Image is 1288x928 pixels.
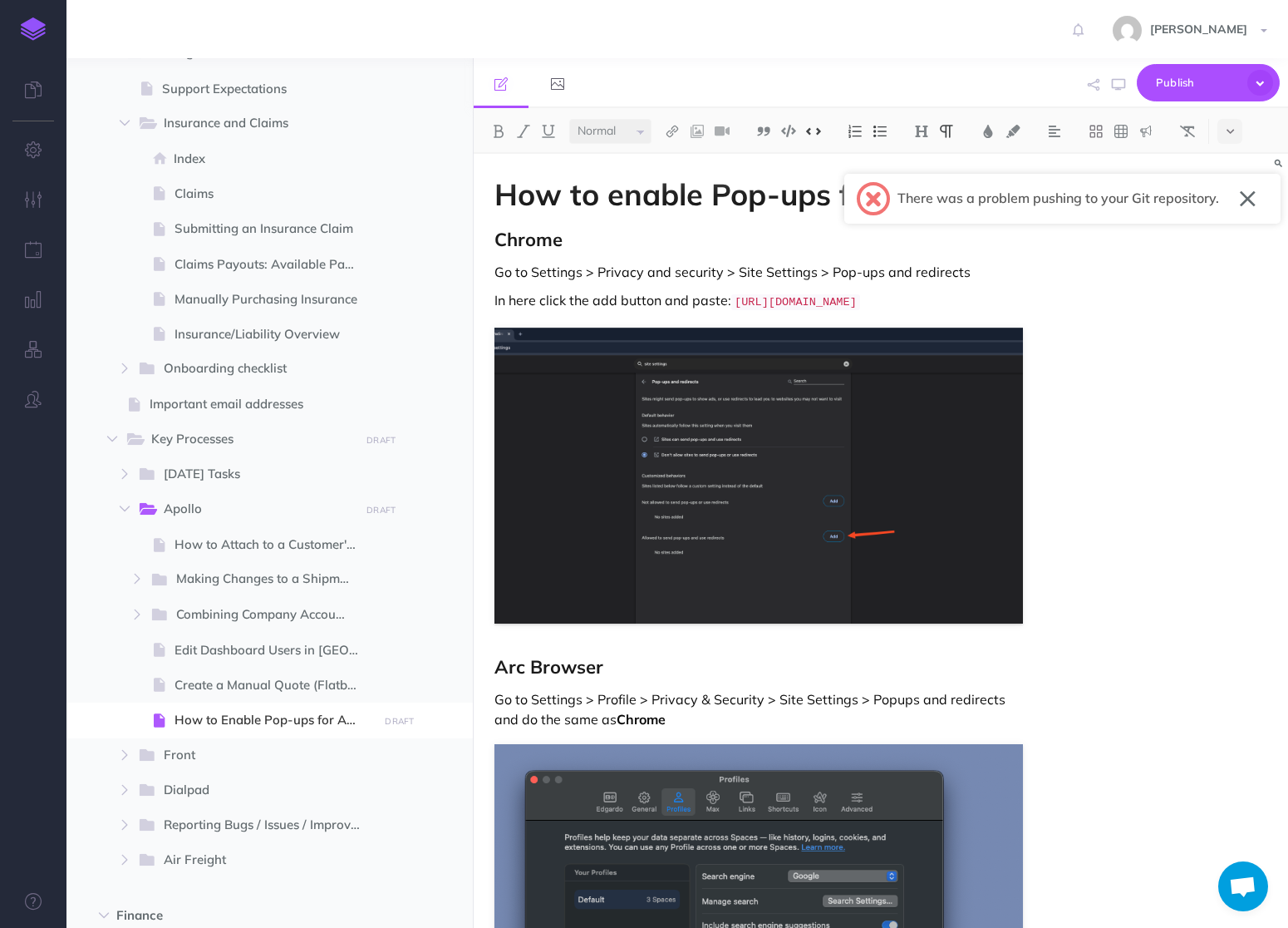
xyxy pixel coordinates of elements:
span: Claims [175,184,373,204]
img: Inline code button [806,125,821,137]
img: ZtpdKyztTqr8R73YsPtJ.png [494,328,1023,624]
img: b1b60b1f09e01447de828c9d38f33e49.jpg [1113,16,1142,45]
p: In here click the add button and paste: [494,290,1023,313]
img: Underline button [541,125,556,138]
img: Create table button [1113,125,1128,138]
span: How to Enable Pop-ups for Apollo [175,710,373,730]
button: DRAFT [361,501,402,520]
span: [DATE] Tasks [164,464,348,486]
span: Important email addresses [150,394,373,414]
img: Alignment dropdown menu button [1047,125,1062,138]
img: Add video button [715,125,730,138]
span: Front [164,745,348,767]
span: Reporting Bugs / Issues / Improvements [164,815,375,837]
img: Text color button [981,125,995,138]
img: Text background color button [1005,125,1020,138]
button: Publish [1137,64,1280,101]
img: Unordered list button [873,125,887,138]
img: Link button [665,125,680,138]
img: Add image button [690,125,705,138]
span: Claims Payouts: Available Payment Methods [175,254,373,274]
span: Dialpad [164,780,348,802]
code: [URL][DOMAIN_NAME] [731,294,860,310]
span: Apollo [164,499,348,521]
img: Headings dropdown button [914,125,929,138]
span: Index [174,149,373,169]
span: Making Changes to a Shipment [176,569,364,590]
button: DRAFT [361,431,402,450]
img: Ordered list button [848,125,863,138]
span: Create a Manual Quote (Flatbed) [175,675,373,695]
span: Manually Purchasing Insurance [175,289,373,309]
img: Paragraph button [939,125,954,138]
img: logo-mark.svg [21,17,46,41]
span: Submitting an Insurance Claim [175,219,373,239]
span: How to Attach to a Customer's Account [175,535,373,555]
strong: Chrome [617,711,666,728]
img: Clear styles button [1180,125,1195,138]
span: Publish [1156,70,1239,96]
span: [PERSON_NAME] [1142,22,1256,37]
strong: How to enable Pop-ups for Apollo [494,175,978,213]
span: Air Freight [164,850,348,871]
h2: There was a problem pushing to your Git repository. [897,191,1219,206]
span: Key Processes [151,429,348,451]
span: Combining Company Accounts [176,605,359,626]
p: Go to Settings > Profile > Privacy & Security > Site Settings > Popups and redirects and do the s... [494,689,1023,729]
strong: Arc Browser [494,655,603,679]
small: DRAFT [366,435,396,446]
span: Edit Dashboard Users in [GEOGRAPHIC_DATA] [175,640,373,660]
p: Go to Settings > Privacy and security > Site Settings > Pop-ups and redirects [494,262,1023,282]
span: Onboarding checklist [164,358,348,380]
strong: Chrome [494,228,563,251]
span: Insurance and Claims [164,113,348,135]
div: Open chat [1218,861,1268,911]
button: DRAFT [379,712,420,731]
span: Finance [116,906,352,926]
span: Support Expectations [162,79,373,99]
small: DRAFT [366,505,396,516]
img: Blockquote button [756,125,771,138]
img: Bold button [491,125,506,138]
img: Callout dropdown menu button [1138,125,1153,138]
img: Italic button [516,125,531,138]
img: Code block button [781,125,796,137]
small: DRAFT [385,716,414,727]
span: Insurance/Liability Overview [175,324,373,344]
